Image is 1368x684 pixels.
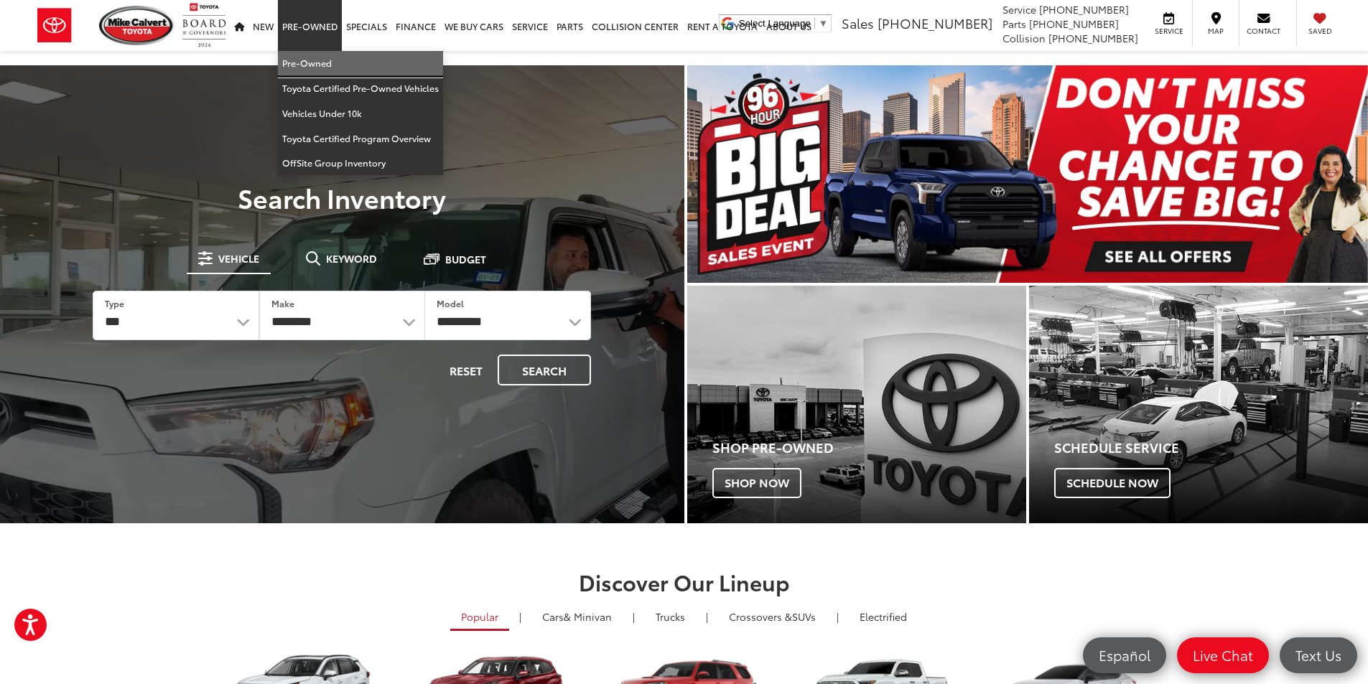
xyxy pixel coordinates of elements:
[1288,646,1349,664] span: Text Us
[1186,646,1260,664] span: Live Chat
[278,151,443,175] a: OffSite Group Inventory
[687,286,1026,523] a: Shop Pre-Owned Shop Now
[516,609,525,624] li: |
[1054,441,1368,455] h4: Schedule Service
[1029,17,1119,31] span: [PHONE_NUMBER]
[1002,2,1036,17] span: Service
[712,468,801,498] span: Shop Now
[326,253,377,263] span: Keyword
[1200,26,1232,36] span: Map
[1304,26,1336,36] span: Saved
[819,18,828,29] span: ▼
[842,14,874,32] span: Sales
[687,286,1026,523] div: Toyota
[1280,637,1357,673] a: Text Us
[278,51,443,76] a: Pre-Owned
[1153,26,1185,36] span: Service
[271,297,294,309] label: Make
[629,609,638,624] li: |
[729,609,792,624] span: Crossovers &
[278,76,443,101] a: Toyota Certified Pre-Owned Vehicles
[450,604,509,631] a: Popular
[1083,637,1166,673] a: Español
[1029,286,1368,523] div: Toyota
[1048,31,1138,45] span: [PHONE_NUMBER]
[445,254,486,264] span: Budget
[437,297,464,309] label: Model
[833,609,842,624] li: |
[99,6,175,45] img: Mike Calvert Toyota
[878,14,992,32] span: [PHONE_NUMBER]
[278,101,443,126] a: Vehicles Under 10k
[1002,31,1046,45] span: Collision
[178,570,1191,594] h2: Discover Our Lineup
[718,604,827,629] a: SUVs
[278,126,443,151] a: Toyota Certified Program Overview
[712,441,1026,455] h4: Shop Pre-Owned
[1054,468,1171,498] span: Schedule Now
[1247,26,1280,36] span: Contact
[498,355,591,385] button: Search
[1177,637,1269,673] a: Live Chat
[1029,286,1368,523] a: Schedule Service Schedule Now
[849,604,918,629] a: Electrified
[437,355,495,385] button: Reset
[702,609,712,624] li: |
[218,253,259,263] span: Vehicle
[1039,2,1129,17] span: [PHONE_NUMBER]
[1002,17,1026,31] span: Parts
[105,297,124,309] label: Type
[1092,646,1158,664] span: Español
[531,604,623,629] a: Cars
[564,609,612,624] span: & Minivan
[60,183,624,212] h3: Search Inventory
[645,604,696,629] a: Trucks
